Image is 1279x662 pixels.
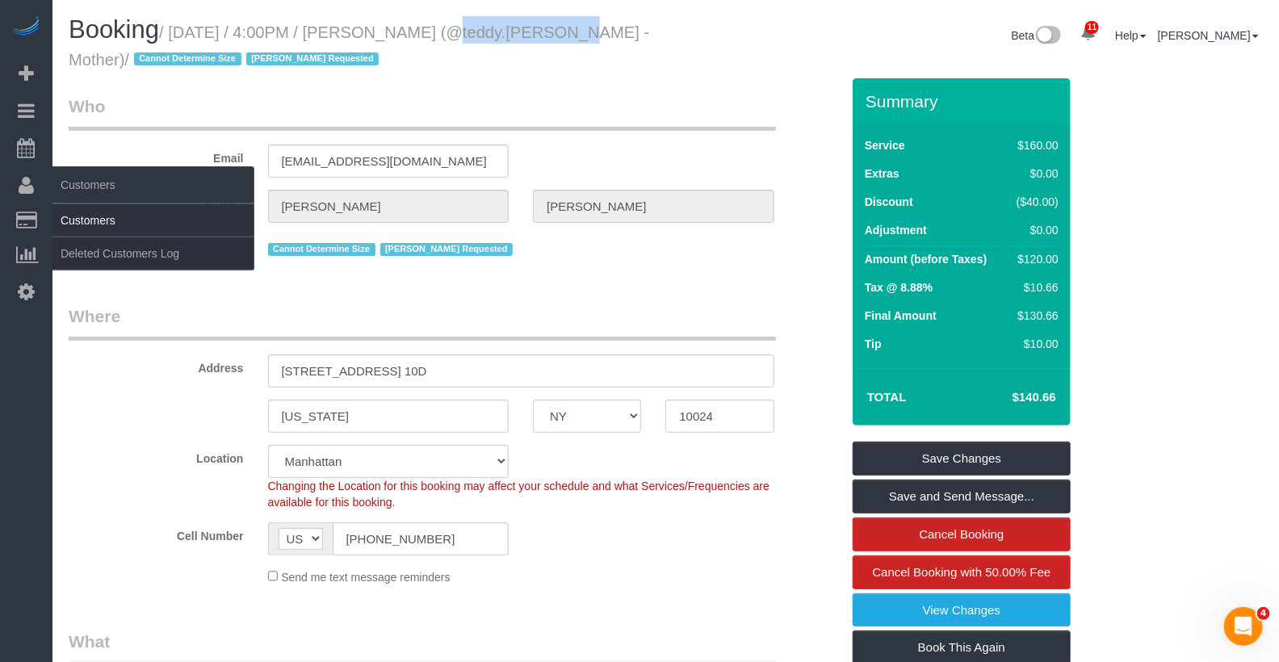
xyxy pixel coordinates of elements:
a: [PERSON_NAME] [1158,29,1259,42]
img: Automaid Logo [10,16,42,39]
div: $160.00 [1011,137,1059,153]
span: Booking [69,15,159,44]
div: $10.66 [1011,279,1059,295]
div: $0.00 [1011,165,1059,182]
label: Amount (before Taxes) [865,251,987,267]
div: $10.00 [1011,336,1059,352]
label: Tax @ 8.88% [865,279,933,295]
input: Cell Number [333,522,510,555]
span: Cannot Determine Size [134,52,241,65]
span: [PERSON_NAME] Requested [380,243,514,256]
div: $120.00 [1011,251,1059,267]
a: Customers [52,204,254,237]
label: Location [57,445,256,467]
a: Beta [1012,29,1062,42]
ul: Customers [52,203,254,270]
legend: Who [69,94,776,131]
span: / [124,51,384,69]
span: Changing the Location for this booking may affect your schedule and what Services/Frequencies are... [268,480,770,509]
input: City [268,400,510,433]
span: Cancel Booking with 50.00% Fee [873,565,1051,579]
label: Address [57,354,256,376]
small: / [DATE] / 4:00PM / [PERSON_NAME] (@teddy.[PERSON_NAME] - Mother) [69,23,649,69]
a: Cancel Booking with 50.00% Fee [853,555,1071,589]
input: First Name [268,190,510,223]
strong: Total [867,390,907,404]
span: 4 [1257,607,1270,620]
label: Extras [865,165,899,182]
iframe: Intercom live chat [1224,607,1263,646]
h4: $140.66 [964,391,1056,404]
a: Deleted Customers Log [52,237,254,270]
label: Email [57,145,256,166]
label: Tip [865,336,882,352]
div: $130.66 [1011,308,1059,324]
input: Zip Code [665,400,774,433]
img: New interface [1034,26,1061,47]
h3: Summary [866,92,1063,111]
legend: Where [69,304,776,341]
span: Send me text message reminders [281,571,450,584]
label: Discount [865,194,913,210]
a: Save and Send Message... [853,480,1071,513]
a: 11 [1072,16,1104,52]
label: Service [865,137,905,153]
a: Save Changes [853,442,1071,476]
a: View Changes [853,593,1071,627]
label: Adjustment [865,222,927,238]
span: 11 [1085,21,1099,34]
span: Customers [52,166,254,203]
a: Help [1115,29,1147,42]
div: $0.00 [1011,222,1059,238]
label: Final Amount [865,308,937,324]
span: [PERSON_NAME] Requested [246,52,380,65]
span: Cannot Determine Size [268,243,375,256]
a: Cancel Booking [853,517,1071,551]
input: Email [268,145,510,178]
div: ($40.00) [1011,194,1059,210]
label: Cell Number [57,522,256,544]
input: Last Name [533,190,774,223]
